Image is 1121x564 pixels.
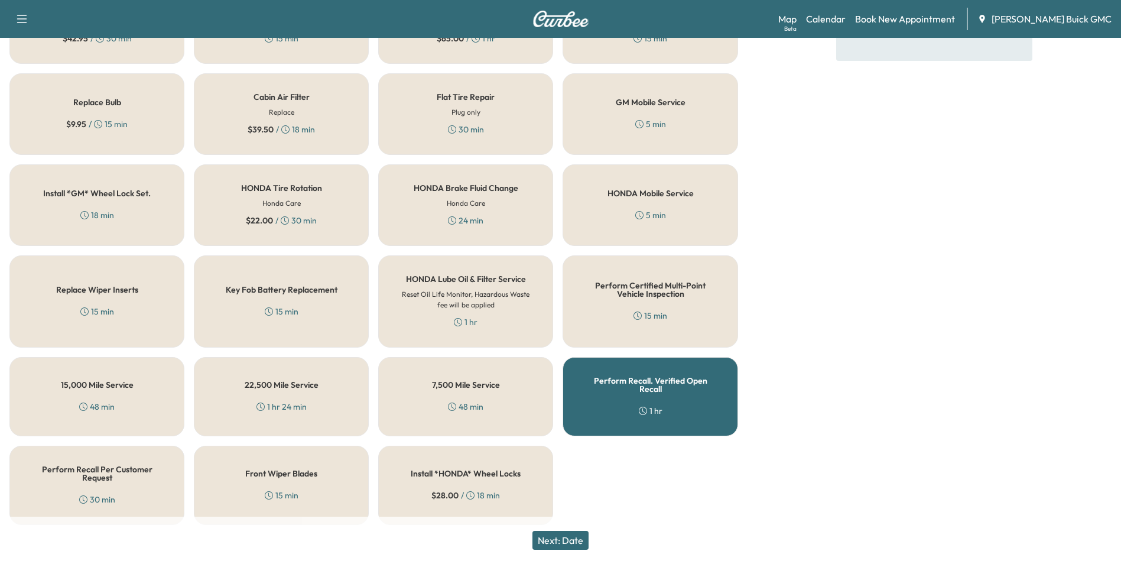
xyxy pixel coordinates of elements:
[248,124,315,135] div: / 18 min
[582,377,718,393] h5: Perform Recall. Verified Open Recall
[639,405,662,417] div: 1 hr
[778,12,797,26] a: MapBeta
[265,306,298,317] div: 15 min
[66,118,86,130] span: $ 9.95
[56,286,138,294] h5: Replace Wiper Inserts
[532,11,589,27] img: Curbee Logo
[431,490,459,501] span: $ 28.00
[245,469,317,478] h5: Front Wiper Blades
[61,381,134,389] h5: 15,000 Mile Service
[633,310,667,322] div: 15 min
[437,33,464,44] span: $ 65.00
[784,24,797,33] div: Beta
[992,12,1112,26] span: [PERSON_NAME] Buick GMC
[63,33,88,44] span: $ 42.95
[448,401,483,413] div: 48 min
[431,490,500,501] div: / 18 min
[635,118,666,130] div: 5 min
[414,184,518,192] h5: HONDA Brake Fluid Change
[262,198,301,209] h6: Honda Care
[448,215,483,226] div: 24 min
[43,189,151,197] h5: Install *GM* Wheel Lock Set.
[254,93,310,101] h5: Cabin Air Filter
[248,124,274,135] span: $ 39.50
[411,469,521,478] h5: Install *HONDA* Wheel Locks
[265,490,298,501] div: 15 min
[80,209,114,221] div: 18 min
[806,12,846,26] a: Calendar
[582,281,718,298] h5: Perform Certified Multi-Point Vehicle Inspection
[398,289,534,310] h6: Reset Oil Life Monitor, Hazardous Waste fee will be applied
[241,184,322,192] h5: HONDA Tire Rotation
[635,209,666,221] div: 5 min
[79,401,115,413] div: 48 min
[269,107,294,118] h6: Replace
[447,198,485,209] h6: Honda Care
[265,33,298,44] div: 15 min
[437,33,495,44] div: / 1 hr
[73,98,121,106] h5: Replace Bulb
[245,381,319,389] h5: 22,500 Mile Service
[29,465,165,482] h5: Perform Recall Per Customer Request
[432,381,500,389] h5: 7,500 Mile Service
[246,215,317,226] div: / 30 min
[633,33,667,44] div: 15 min
[532,531,589,550] button: Next: Date
[79,494,115,505] div: 30 min
[451,107,480,118] h6: Plug only
[448,124,484,135] div: 30 min
[406,275,526,283] h5: HONDA Lube Oil & Filter Service
[246,215,273,226] span: $ 22.00
[226,286,337,294] h5: Key Fob Battery Replacement
[63,33,132,44] div: / 30 min
[454,316,477,328] div: 1 hr
[256,401,307,413] div: 1 hr 24 min
[616,98,685,106] h5: GM Mobile Service
[437,93,495,101] h5: Flat Tire Repair
[80,306,114,317] div: 15 min
[855,12,955,26] a: Book New Appointment
[66,118,128,130] div: / 15 min
[607,189,694,197] h5: HONDA Mobile Service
